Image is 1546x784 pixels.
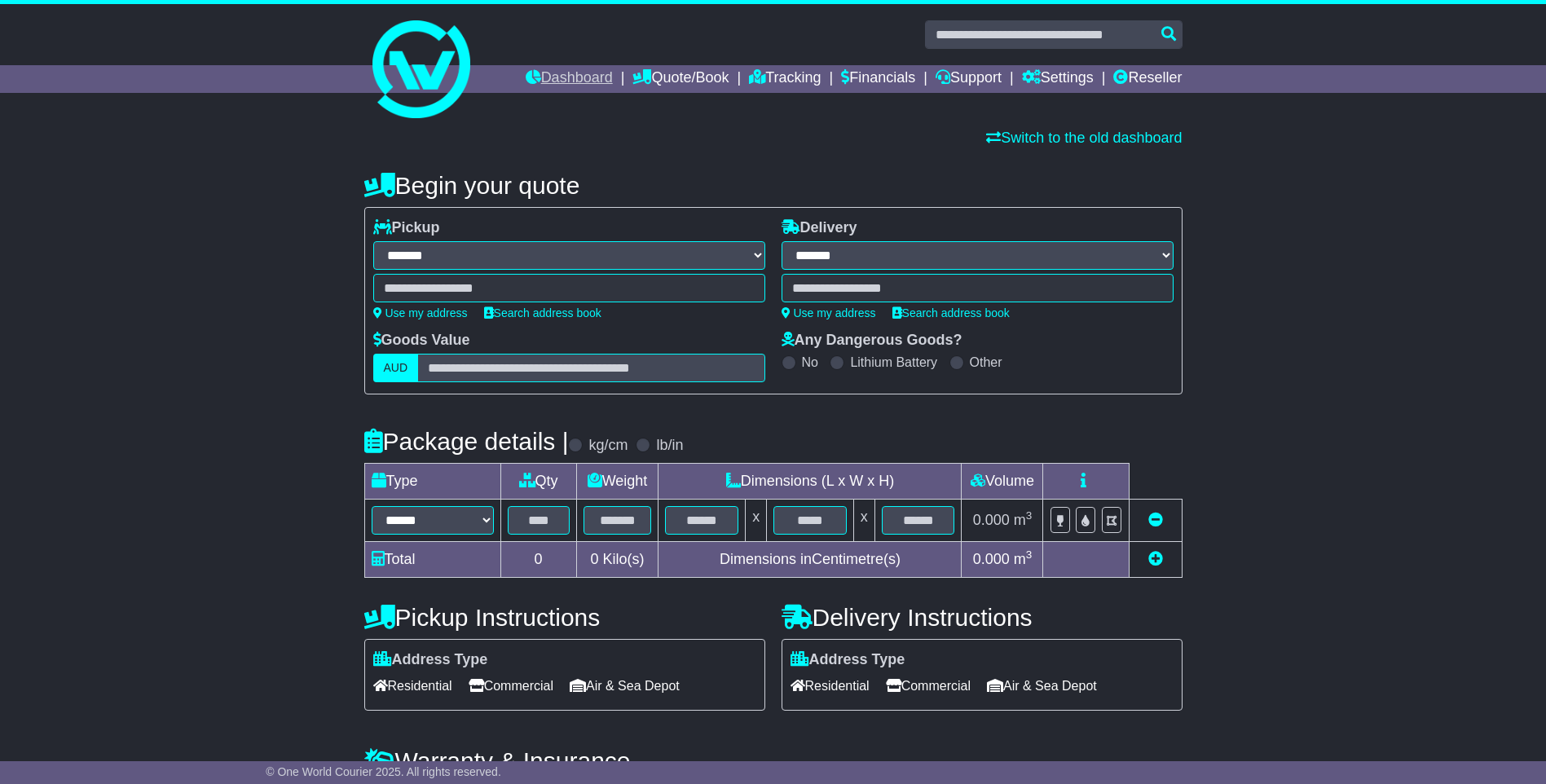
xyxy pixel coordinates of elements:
[886,673,971,698] span: Commercial
[373,651,488,669] label: Address Type
[841,65,915,93] a: Financials
[782,332,962,350] label: Any Dangerous Goods?
[658,464,962,500] td: Dimensions (L x W x H)
[1148,551,1163,567] a: Add new item
[364,747,1183,774] h4: Warranty & Insurance
[1148,512,1163,528] a: Remove this item
[526,65,613,93] a: Dashboard
[364,172,1183,199] h4: Begin your quote
[973,551,1010,567] span: 0.000
[1014,551,1033,567] span: m
[853,500,874,542] td: x
[590,551,598,567] span: 0
[364,464,500,500] td: Type
[1014,512,1033,528] span: m
[973,512,1010,528] span: 0.000
[782,219,857,237] label: Delivery
[576,542,658,578] td: Kilo(s)
[791,673,870,698] span: Residential
[936,65,1002,93] a: Support
[746,500,767,542] td: x
[588,437,628,455] label: kg/cm
[749,65,821,93] a: Tracking
[1113,65,1182,93] a: Reseller
[364,428,569,455] h4: Package details |
[373,354,419,382] label: AUD
[373,673,452,698] span: Residential
[373,332,470,350] label: Goods Value
[373,306,468,319] a: Use my address
[500,464,576,500] td: Qty
[850,355,937,370] label: Lithium Battery
[570,673,680,698] span: Air & Sea Depot
[469,673,553,698] span: Commercial
[266,765,501,778] span: © One World Courier 2025. All rights reserved.
[962,464,1043,500] td: Volume
[802,355,818,370] label: No
[791,651,905,669] label: Address Type
[987,673,1097,698] span: Air & Sea Depot
[484,306,601,319] a: Search address book
[500,542,576,578] td: 0
[364,542,500,578] td: Total
[364,604,765,631] h4: Pickup Instructions
[576,464,658,500] td: Weight
[656,437,683,455] label: lb/in
[892,306,1010,319] a: Search address book
[632,65,729,93] a: Quote/Book
[658,542,962,578] td: Dimensions in Centimetre(s)
[1026,548,1033,561] sup: 3
[1022,65,1094,93] a: Settings
[782,306,876,319] a: Use my address
[1026,509,1033,522] sup: 3
[986,130,1182,146] a: Switch to the old dashboard
[782,604,1183,631] h4: Delivery Instructions
[373,219,440,237] label: Pickup
[970,355,1002,370] label: Other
